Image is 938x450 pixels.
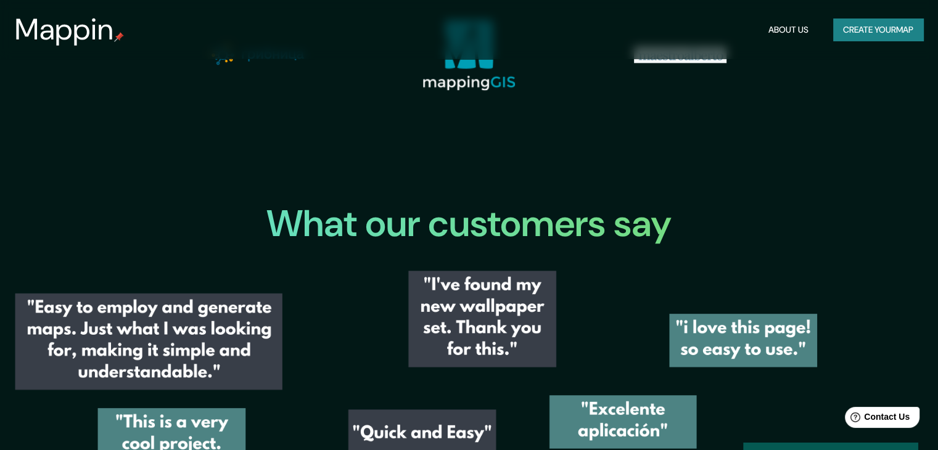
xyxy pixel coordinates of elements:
h3: Mappin [15,12,114,47]
img: mappin-pin [114,32,124,42]
button: About Us [763,18,813,41]
iframe: Help widget launcher [828,402,924,436]
button: Create yourmap [833,18,923,41]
